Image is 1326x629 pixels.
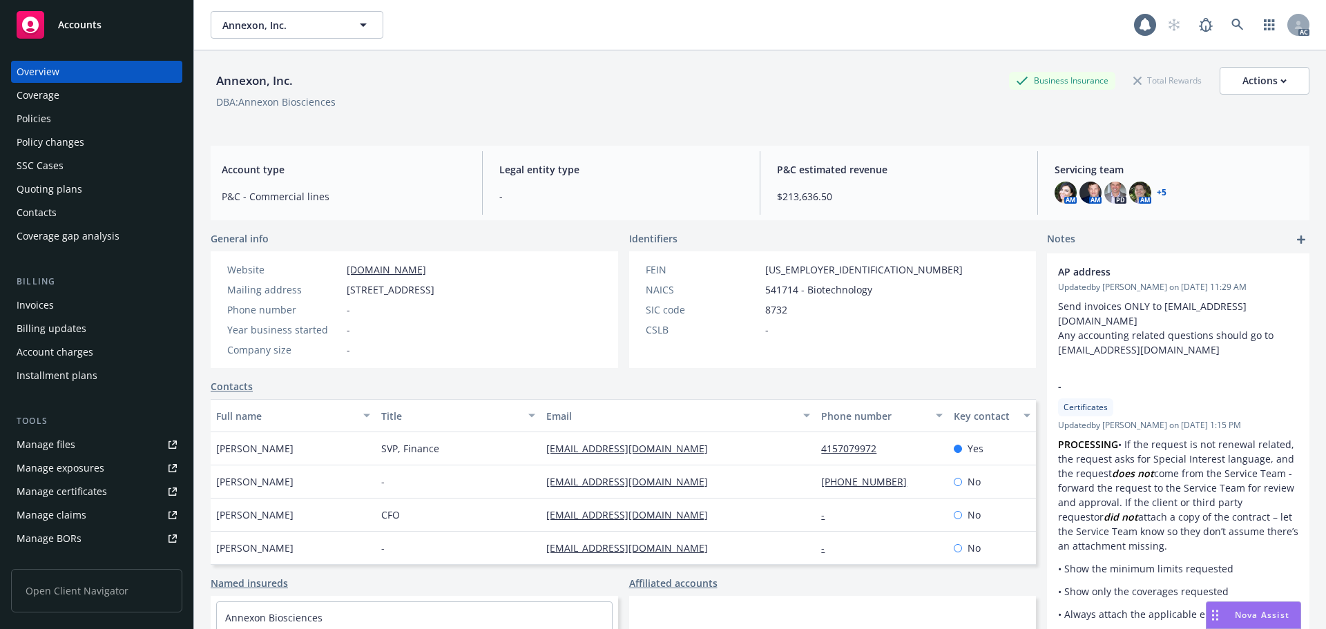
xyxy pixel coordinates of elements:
a: Manage files [11,434,182,456]
p: • Always attach the applicable endorsements [1058,607,1298,621]
a: Manage claims [11,504,182,526]
div: Email [546,409,795,423]
img: photo [1055,182,1077,204]
span: - [347,342,350,357]
div: Manage exposures [17,457,104,479]
a: [EMAIL_ADDRESS][DOMAIN_NAME] [546,442,719,455]
span: - [381,541,385,555]
div: Year business started [227,322,341,337]
span: - [347,302,350,317]
span: [PERSON_NAME] [216,541,294,555]
p: • Show only the coverages requested [1058,584,1298,599]
a: Start snowing [1160,11,1188,39]
div: Policy changes [17,131,84,153]
span: Yes [968,441,983,456]
a: [EMAIL_ADDRESS][DOMAIN_NAME] [546,541,719,554]
span: Legal entity type [499,162,743,177]
a: SSC Cases [11,155,182,177]
span: Notes [1047,231,1075,248]
div: Policies [17,108,51,130]
a: Overview [11,61,182,83]
em: did not [1104,510,1138,523]
span: - [499,189,743,204]
span: Nova Assist [1235,609,1289,621]
a: Account charges [11,341,182,363]
span: SVP, Finance [381,441,439,456]
a: 4157079972 [821,442,887,455]
div: Summary of insurance [17,551,122,573]
a: Accounts [11,6,182,44]
div: Coverage [17,84,59,106]
img: photo [1129,182,1151,204]
a: Contacts [211,379,253,394]
div: Business Insurance [1009,72,1115,89]
span: $213,636.50 [777,189,1021,204]
a: Switch app [1256,11,1283,39]
span: [PERSON_NAME] [216,474,294,489]
span: P&C - Commercial lines [222,189,465,204]
div: Installment plans [17,365,97,387]
div: Billing [11,275,182,289]
p: Send invoices ONLY to [EMAIL_ADDRESS][DOMAIN_NAME] Any accounting related questions should go to ... [1058,299,1298,357]
a: Coverage [11,84,182,106]
div: Drag to move [1207,602,1224,628]
div: Manage BORs [17,528,81,550]
div: Actions [1242,68,1287,94]
a: Manage certificates [11,481,182,503]
div: Title [381,409,520,423]
button: Title [376,399,541,432]
span: 541714 - Biotechnology [765,282,872,297]
a: Policy changes [11,131,182,153]
a: Billing updates [11,318,182,340]
span: Account type [222,162,465,177]
p: • If the request is not renewal related, the request asks for Special Interest language, and the ... [1058,437,1298,553]
a: Installment plans [11,365,182,387]
a: Manage exposures [11,457,182,479]
span: - [765,322,769,337]
a: [EMAIL_ADDRESS][DOMAIN_NAME] [546,475,719,488]
button: Phone number [816,399,948,432]
a: Invoices [11,294,182,316]
div: Manage files [17,434,75,456]
div: Manage claims [17,504,86,526]
a: Affiliated accounts [629,576,718,590]
a: Policies [11,108,182,130]
span: [STREET_ADDRESS] [347,282,434,297]
div: Key contact [954,409,1015,423]
div: Phone number [227,302,341,317]
div: DBA: Annexon Biosciences [216,95,336,109]
a: [PHONE_NUMBER] [821,475,918,488]
div: Phone number [821,409,927,423]
div: Manage certificates [17,481,107,503]
span: Certificates [1064,401,1108,414]
div: Tools [11,414,182,428]
div: Company size [227,342,341,357]
div: AP addressUpdatedby [PERSON_NAME] on [DATE] 11:29 AMSend invoices ONLY to [EMAIL_ADDRESS][DOMAIN_... [1047,253,1309,368]
div: Quoting plans [17,178,82,200]
button: Actions [1220,67,1309,95]
img: photo [1104,182,1126,204]
div: Invoices [17,294,54,316]
div: Mailing address [227,282,341,297]
span: No [968,507,981,522]
a: - [821,508,836,521]
div: Billing updates [17,318,86,340]
div: Overview [17,61,59,83]
a: Report a Bug [1192,11,1220,39]
button: Email [541,399,816,432]
span: P&C estimated revenue [777,162,1021,177]
span: Open Client Navigator [11,569,182,612]
span: No [968,474,981,489]
span: CFO [381,507,400,522]
div: Coverage gap analysis [17,225,119,247]
span: [PERSON_NAME] [216,441,294,456]
a: Contacts [11,202,182,224]
span: 8732 [765,302,787,317]
button: Full name [211,399,376,432]
a: Search [1224,11,1251,39]
div: SSC Cases [17,155,64,177]
div: Website [227,262,341,277]
span: No [968,541,981,555]
a: [EMAIL_ADDRESS][DOMAIN_NAME] [546,508,719,521]
a: Annexon Biosciences [225,611,323,624]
